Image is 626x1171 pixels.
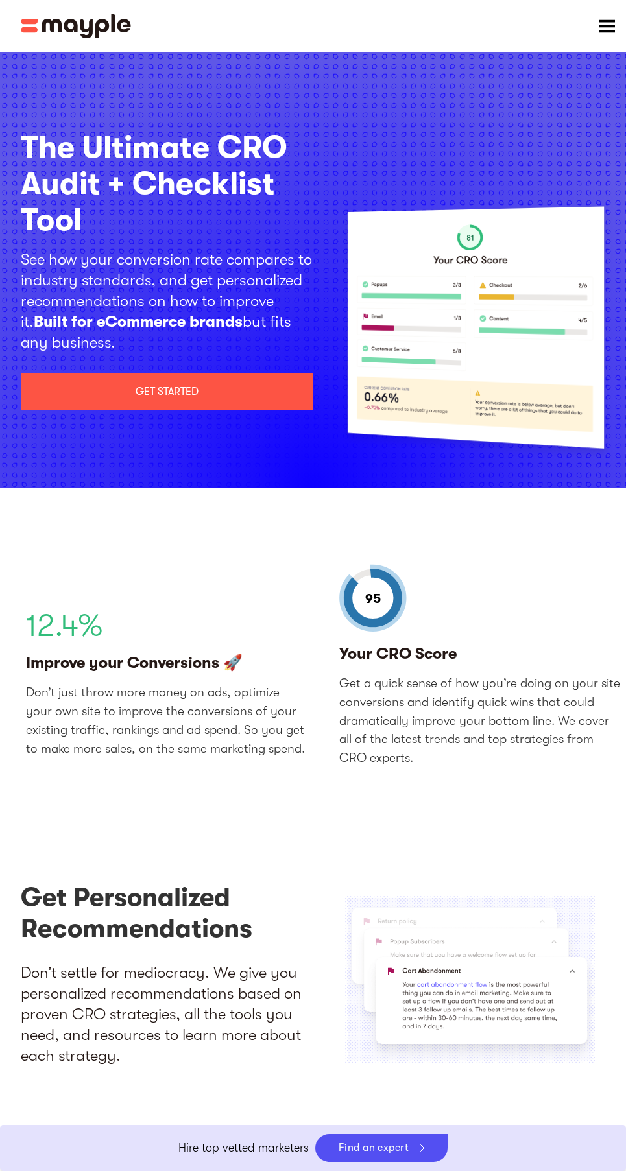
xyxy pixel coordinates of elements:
div: Find an expert [339,1142,409,1154]
p: Don’t settle for mediocracy. We give you personalized recommendations based on proven CRO strateg... [21,962,313,1066]
h2: Improve your Conversions 🚀 [26,652,308,673]
h3: 12.4% [26,587,102,665]
a: get started [21,373,313,410]
a: home [21,14,131,38]
strong: Built for eCommerce brands [34,313,243,331]
div: See how your conversion rate compares to industry standards, and get personalized recommendations... [21,249,313,353]
img: Mayple logo [21,14,131,38]
p: Don’t just throw more money on ads, optimize your own site to improve the conversions of your exi... [26,683,308,758]
p: Get a quick sense of how you’re doing on your site conversions and identify quick wins that could... [339,674,621,768]
h1: The Ultimate CRO Audit + Checklist Tool [21,130,313,239]
p: 95 [365,593,381,606]
div: menu [587,6,626,45]
p: Hire top vetted marketers [178,1139,309,1157]
h2: Get Personalized Recommendations [21,882,313,944]
h2: Your CRO Score [339,643,621,664]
